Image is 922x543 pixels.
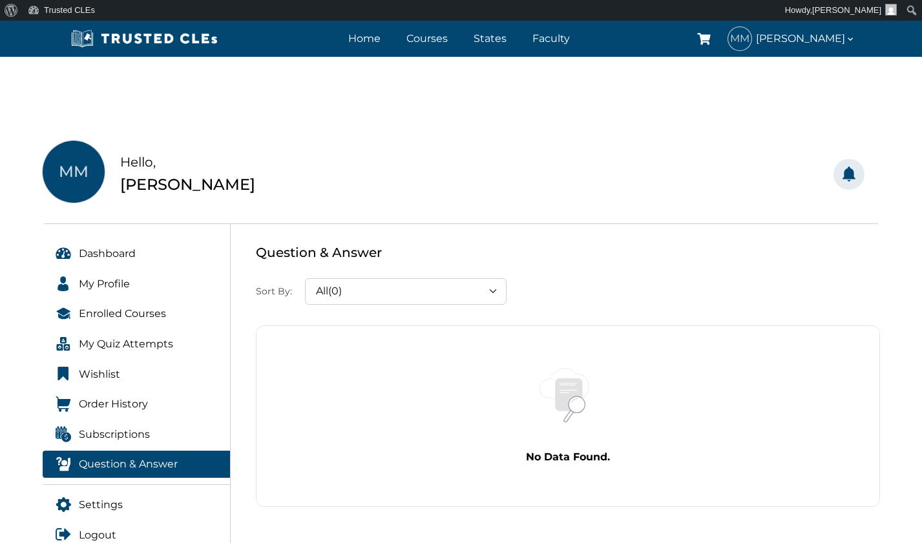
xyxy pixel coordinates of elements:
a: Dashboard [43,240,231,267]
a: Order History [43,391,231,418]
div: [PERSON_NAME] [120,172,255,197]
span: My Quiz Attempts [79,336,173,353]
a: States [470,29,510,48]
a: Question & Answer [43,451,231,478]
span: Wishlist [79,366,120,383]
span: [PERSON_NAME] [812,5,881,15]
a: Settings [43,491,231,518]
span: MM [43,141,105,203]
span: All(0) [316,285,342,297]
img: Trusted CLEs [67,29,222,48]
div: Question & Answer [256,242,880,263]
a: My Profile [43,271,231,298]
span: Enrolled Courses [79,305,166,322]
span: Settings [79,497,123,513]
a: Courses [403,29,451,48]
span: Subscriptions [79,426,150,443]
div: Hello, [120,152,255,172]
span: Order History [79,396,148,413]
span: Dashboard [79,245,136,262]
span: Sort By: [256,284,292,298]
a: Enrolled Courses [43,300,231,327]
span: MM [728,27,751,50]
span: [PERSON_NAME] [756,30,855,47]
h6: No Data Found. [277,449,859,466]
a: Faculty [529,29,573,48]
a: Home [345,29,384,48]
a: Subscriptions [43,421,231,448]
span: My Profile [79,276,130,292]
span: Question & Answer [79,456,178,473]
a: My Quiz Attempts [43,331,231,358]
a: Wishlist [43,361,231,388]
